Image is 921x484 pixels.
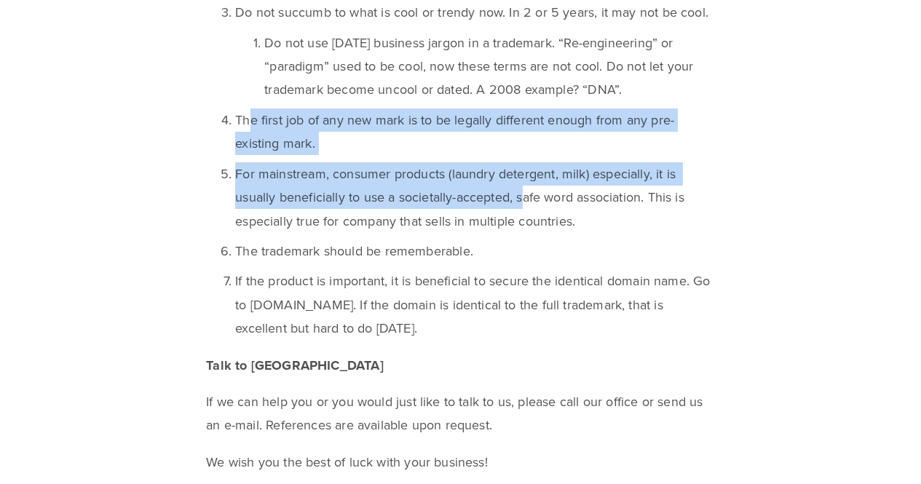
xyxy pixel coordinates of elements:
[235,108,715,156] p: The first job of any new mark is to be legally different enough from any pre-existing mark.
[206,451,715,474] p: We wish you the best of luck with your business!
[206,356,384,375] strong: Talk to [GEOGRAPHIC_DATA]
[206,390,715,437] p: If we can help you or you would just like to talk to us, please call our office or send us an e-m...
[235,1,715,24] p: Do not succumb to what is cool or trendy now. In 2 or 5 years, it may not be cool.
[235,162,715,233] p: For mainstream, consumer products (laundry detergent, milk) especially, it is usually beneficiall...
[235,239,715,263] p: The trademark should be rememberable.
[264,31,715,102] p: Do not use [DATE] business jargon in a trademark. “Re-engineering” or “paradigm” used to be cool,...
[235,269,715,340] p: If the product is important, it is beneficial to secure the identical domain name. Go to [DOMAIN_...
